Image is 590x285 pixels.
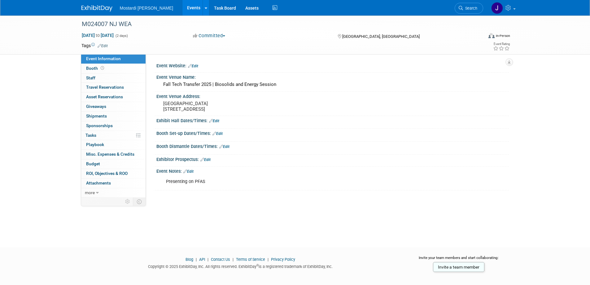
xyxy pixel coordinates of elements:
[99,66,105,70] span: Booth not reserved yet
[115,34,128,38] span: (2 days)
[86,75,95,80] span: Staff
[156,129,509,137] div: Booth Set-up Dates/Times:
[81,73,146,83] a: Staff
[156,116,509,124] div: Exhibit Hall Dates/Times:
[199,257,205,262] a: API
[206,257,210,262] span: |
[266,257,270,262] span: |
[156,73,509,80] div: Event Venue Name:
[81,42,108,49] td: Tags
[85,133,96,138] span: Tasks
[256,264,259,267] sup: ®
[209,119,219,123] a: Edit
[81,92,146,102] a: Asset Reservations
[488,33,495,38] img: Format-Inperson.png
[98,44,108,48] a: Edit
[231,257,235,262] span: |
[81,33,114,38] span: [DATE] [DATE]
[86,66,105,71] span: Booth
[86,180,111,185] span: Attachments
[81,169,146,178] a: ROI, Objectives & ROO
[86,85,124,90] span: Travel Reservations
[81,131,146,140] a: Tasks
[183,169,194,174] a: Edit
[81,140,146,149] a: Playbook
[81,54,146,64] a: Event Information
[219,145,229,149] a: Edit
[156,155,509,163] div: Exhibitor Prospectus:
[194,257,198,262] span: |
[81,64,146,73] a: Booth
[463,6,477,11] span: Search
[191,33,228,39] button: Committed
[85,190,95,195] span: more
[81,102,146,111] a: Giveaways
[409,255,509,265] div: Invite your team members and start collaborating:
[200,158,211,162] a: Edit
[81,121,146,131] a: Sponsorships
[81,179,146,188] a: Attachments
[86,142,104,147] span: Playbook
[81,262,400,269] div: Copyright © 2025 ExhibitDay, Inc. All rights reserved. ExhibitDay is a registered trademark of Ex...
[496,33,510,38] div: In-Person
[156,61,509,69] div: Event Website:
[455,3,483,14] a: Search
[491,2,503,14] img: Jena DiFiore
[161,80,504,89] div: Fall Tech Transfer 2025 | Biosolids and Energy Session
[447,32,510,42] div: Event Format
[86,56,121,61] span: Event Information
[156,167,509,175] div: Event Notes:
[188,64,198,68] a: Edit
[271,257,295,262] a: Privacy Policy
[186,257,193,262] a: Blog
[81,159,146,169] a: Budget
[122,198,133,206] td: Personalize Event Tab Strip
[80,19,474,30] div: M024007 NJ WEA
[81,5,112,11] img: ExhibitDay
[493,42,510,46] div: Event Rating
[342,34,420,39] span: [GEOGRAPHIC_DATA], [GEOGRAPHIC_DATA]
[156,92,509,100] div: Event Venue Address:
[86,94,123,99] span: Asset Reservations
[86,161,100,166] span: Budget
[211,257,230,262] a: Contact Us
[133,198,146,206] td: Toggle Event Tabs
[86,152,134,157] span: Misc. Expenses & Credits
[81,188,146,198] a: more
[120,6,173,11] span: Mostardi [PERSON_NAME]
[81,83,146,92] a: Travel Reservations
[86,123,113,128] span: Sponsorships
[81,112,146,121] a: Shipments
[212,131,223,136] a: Edit
[95,33,101,38] span: to
[86,104,106,109] span: Giveaways
[156,142,509,150] div: Booth Dismantle Dates/Times:
[81,150,146,159] a: Misc. Expenses & Credits
[86,171,128,176] span: ROI, Objectives & ROO
[86,114,107,118] span: Shipments
[163,101,296,112] pre: [GEOGRAPHIC_DATA] [STREET_ADDRESS]
[162,176,441,188] div: Presenting on PFAS
[236,257,265,262] a: Terms of Service
[433,262,484,272] a: Invite a team member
